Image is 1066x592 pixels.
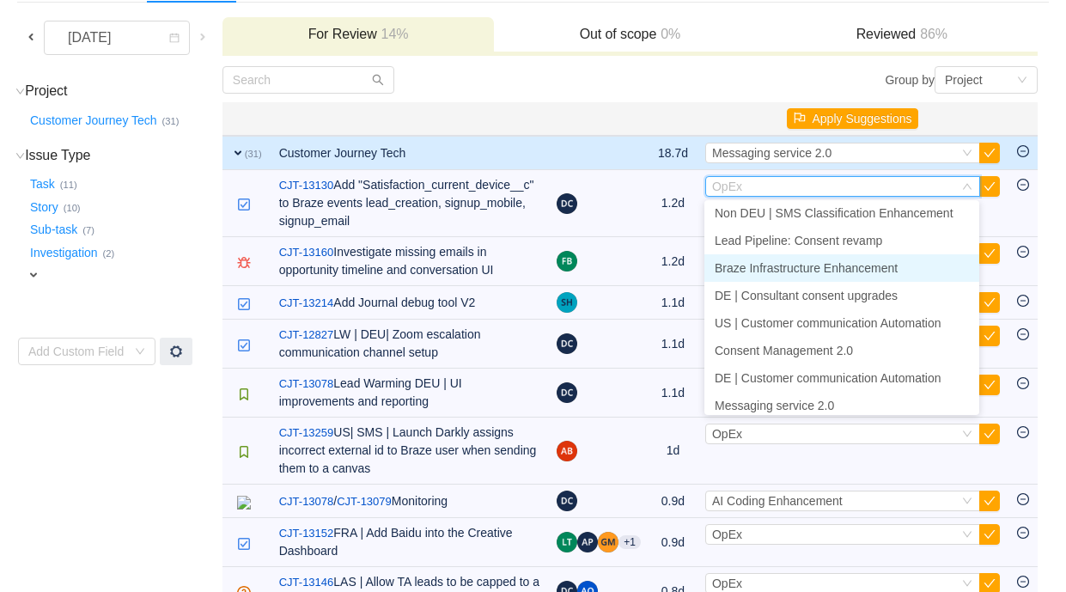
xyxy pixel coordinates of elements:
[630,66,1038,94] div: Group by
[557,382,577,403] img: DC
[577,532,598,552] img: AP
[503,26,757,43] h3: Out of scope
[237,256,251,270] img: 10303
[557,292,577,313] img: SH
[1017,145,1029,157] i: icon: minus-circle
[279,574,334,591] a: CJT-13146
[962,148,972,160] i: icon: down
[557,193,577,214] img: DC
[715,316,941,330] span: US | Customer communication Automation
[962,496,972,508] i: icon: down
[712,146,831,160] span: Messaging service 2.0
[279,177,334,194] a: CJT-13130
[169,33,180,45] i: icon: calendar
[649,286,697,320] td: 1.1d
[649,237,697,286] td: 1.2d
[279,244,334,261] a: CJT-13160
[712,427,742,441] span: OpEx
[279,424,334,442] a: CJT-13259
[557,333,577,354] img: DC
[715,206,953,220] span: Non DEU | SMS Classification Enhancement
[271,170,549,237] td: Add "Satisfaction_current_device__c" to Braze events lead_creation, signup_mobile, signup_email
[1017,576,1029,588] i: icon: minus-circle
[15,151,25,161] i: icon: down
[231,146,245,160] span: expand
[27,193,64,221] button: Story
[715,289,898,302] span: DE | Consultant consent upgrades
[1017,493,1029,505] i: icon: minus-circle
[271,237,549,286] td: Investigate missing emails in opportunity timeline and conversation UI
[979,176,1000,197] button: icon: check
[60,180,77,190] small: (11)
[557,532,577,552] img: LT
[787,108,919,129] button: icon: flagApply Suggestions
[271,518,549,567] td: FRA | Add Baidu into the Creative Dashboard
[712,494,843,508] span: AI Coding Enhancement
[237,297,251,311] img: 10318
[377,27,409,41] span: 14%
[231,26,485,43] h3: For Review
[27,82,221,100] h3: Project
[337,493,392,510] a: CJT-13079
[162,116,180,126] small: (31)
[979,375,1000,395] button: icon: check
[27,239,103,266] button: Investigation
[649,369,697,418] td: 1.1d
[82,225,94,235] small: (7)
[962,429,972,441] i: icon: down
[979,524,1000,545] button: icon: check
[775,26,1029,43] h3: Reviewed
[557,491,577,511] img: DC
[271,418,549,485] td: US| SMS | Launch Darkly assigns incorrect external id to Braze user when sending them to a canvas
[1017,426,1029,438] i: icon: minus-circle
[916,27,947,41] span: 86%
[979,326,1000,346] button: icon: check
[1017,295,1029,307] i: icon: minus-circle
[54,21,128,54] div: [DATE]
[712,577,742,590] span: OpEx
[28,343,126,360] div: Add Custom Field
[279,375,334,393] a: CJT-13078
[962,181,972,193] i: icon: down
[979,292,1000,313] button: icon: check
[715,344,853,357] span: Consent Management 2.0
[1017,377,1029,389] i: icon: minus-circle
[237,388,251,401] img: 10315
[962,529,972,541] i: icon: down
[649,170,697,237] td: 1.2d
[649,485,697,518] td: 0.9d
[27,107,162,134] button: Customer Journey Tech
[27,268,40,282] span: expand
[649,418,697,485] td: 1d
[237,537,251,551] img: 10318
[135,346,145,358] i: icon: down
[557,441,577,461] img: AB
[271,485,549,518] td: Monitoring
[237,339,251,352] img: 10318
[1017,246,1029,258] i: icon: minus-circle
[979,143,1000,163] button: icon: check
[1017,328,1029,340] i: icon: minus-circle
[271,320,549,369] td: LW | DEU| Zoom escalation communication channel setup
[237,445,251,459] img: 10315
[649,518,697,567] td: 0.9d
[557,251,577,272] img: FB
[103,248,115,259] small: (2)
[1017,527,1029,539] i: icon: minus-circle
[712,528,742,541] span: OpEx
[618,535,641,549] aui-badge: +1
[979,424,1000,444] button: icon: check
[27,147,221,164] h3: Issue Type
[27,171,60,198] button: Task
[279,525,334,542] a: CJT-13152
[279,494,337,508] span: /
[222,66,394,94] input: Search
[15,87,25,96] i: icon: down
[27,217,82,244] button: Sub-task
[279,327,334,344] a: CJT-12827
[715,261,898,275] span: Braze Infrastructure Enhancement
[945,67,983,93] div: Project
[237,496,251,510] img: 20147
[279,493,334,510] a: CJT-13078
[1017,75,1027,87] i: icon: down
